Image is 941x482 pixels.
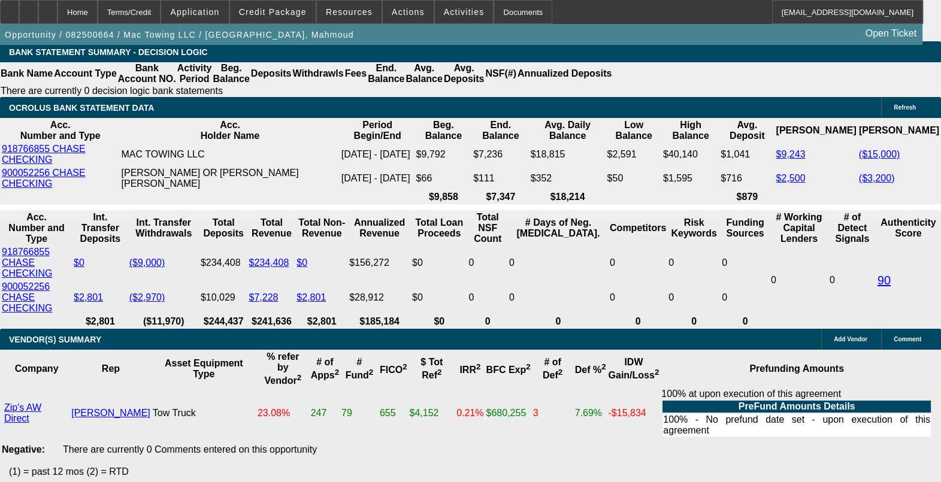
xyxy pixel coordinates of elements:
span: 0 [771,275,776,285]
button: Credit Package [230,1,316,23]
td: [PERSON_NAME] OR [PERSON_NAME] [PERSON_NAME] [121,167,340,190]
td: 0 [609,281,667,314]
span: Comment [894,336,921,342]
th: Funding Sources [721,211,769,245]
td: 247 [310,388,340,438]
th: $7,347 [473,191,529,203]
th: $2,801 [73,316,128,328]
a: Open Ticket [861,23,921,44]
td: 0 [468,281,507,314]
span: Opportunity / 082500664 / Mac Towing LLC / [GEOGRAPHIC_DATA], Mahmoud [5,30,354,40]
td: $50 [606,167,661,190]
span: OCROLUS BANK STATEMENT DATA [9,103,154,113]
td: $10,029 [200,281,247,314]
td: [DATE] - [DATE] [341,143,414,166]
b: IDW Gain/Loss [608,357,659,380]
b: Negative: [2,444,45,454]
td: -$15,834 [607,388,659,438]
button: Activities [435,1,494,23]
a: 900052256 CHASE CHECKING [2,168,86,189]
b: % refer by Vendor [264,351,301,386]
th: Avg. Daily Balance [530,119,606,142]
th: 0 [468,316,507,328]
th: Int. Transfer Withdrawals [129,211,199,245]
b: # of Def [543,357,562,380]
sup: 2 [526,362,530,371]
td: Tow Truck [152,388,256,438]
b: Rep [102,363,120,374]
th: ($11,970) [129,316,199,328]
th: Low Balance [606,119,661,142]
th: 0 [609,316,667,328]
th: Acc. Number and Type [1,211,72,245]
div: $28,912 [349,292,410,303]
sup: 2 [403,362,407,371]
a: ($15,000) [859,149,900,159]
th: 0 [509,316,608,328]
th: # Working Capital Lenders [770,211,828,245]
sup: 2 [601,362,606,371]
sup: 2 [335,368,339,377]
span: Bank Statement Summary - Decision Logic [9,47,208,57]
b: # Fund [346,357,374,380]
td: 0 [829,246,876,314]
td: $9,792 [416,143,472,166]
th: $241,636 [249,316,295,328]
th: $18,214 [530,191,606,203]
a: $2,801 [296,292,326,302]
td: $680,255 [485,388,531,438]
td: 0 [721,246,769,280]
td: 655 [379,388,408,438]
td: $40,140 [662,143,719,166]
a: ($3,200) [859,173,895,183]
b: Asset Equipment Type [165,358,243,379]
th: Int. Transfer Deposits [73,211,128,245]
th: Avg. Balance [405,62,443,85]
div: $156,272 [349,257,410,268]
th: Acc. Number and Type [1,119,120,142]
b: BFC Exp [486,365,530,375]
p: (1) = past 12 mos (2) = RTD [9,466,941,477]
td: $352 [530,167,606,190]
th: $185,184 [349,316,410,328]
a: ($9,000) [129,257,165,268]
span: Add Vendor [834,336,867,342]
th: $244,437 [200,316,247,328]
th: Sum of the Total NSF Count and Total Overdraft Fee Count from Ocrolus [468,211,507,245]
a: [PERSON_NAME] [71,408,150,418]
th: Account Type [53,62,117,85]
td: 0 [509,246,608,280]
td: 0 [668,281,720,314]
th: # of Detect Signals [829,211,876,245]
td: MAC TOWING LLC [121,143,340,166]
sup: 2 [297,373,301,382]
td: 23.08% [257,388,309,438]
b: FICO [380,365,407,375]
td: 0.21% [456,388,484,438]
button: Actions [383,1,434,23]
td: 3 [532,388,573,438]
a: $2,500 [776,173,805,183]
th: Risk Keywords [668,211,720,245]
td: $234,408 [200,246,247,280]
div: 100% at upon execution of this agreement [661,389,932,438]
a: $9,243 [776,149,805,159]
th: $0 [412,316,467,328]
td: $0 [412,281,467,314]
span: Refresh [894,104,916,111]
th: Total Non-Revenue [296,211,347,245]
td: $111 [473,167,529,190]
button: Application [161,1,228,23]
td: 0 [721,281,769,314]
th: Fees [344,62,367,85]
th: Total Deposits [200,211,247,245]
span: There are currently 0 Comments entered on this opportunity [63,444,317,454]
b: # of Apps [311,357,339,380]
a: $0 [296,257,307,268]
th: Withdrawls [292,62,344,85]
td: $7,236 [473,143,529,166]
a: Zip's AW Direct [4,402,41,423]
th: Total Loan Proceeds [412,211,467,245]
sup: 2 [437,368,441,377]
th: End. Balance [473,119,529,142]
